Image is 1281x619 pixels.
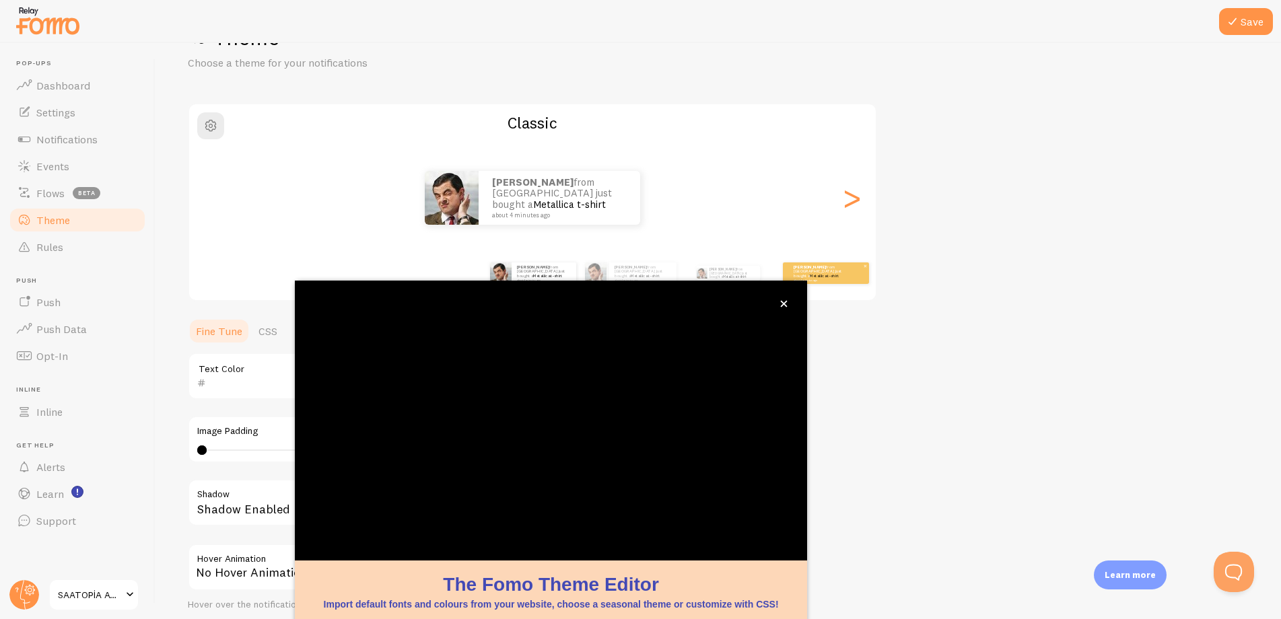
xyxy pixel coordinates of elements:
span: Inline [16,386,147,394]
span: SAATOPİA AVM [58,587,122,603]
div: Next slide [843,149,860,246]
a: Metallica t-shirt [723,275,746,279]
img: fomo-relay-logo-orange.svg [14,3,81,38]
a: Metallica t-shirt [533,198,606,211]
span: Alerts [36,460,65,474]
h1: The Fomo Theme Editor [311,571,791,597]
p: Import default fonts and colours from your website, choose a seasonal theme or customize with CSS! [311,597,791,611]
strong: [PERSON_NAME] [794,264,826,270]
span: Pop-ups [16,59,147,68]
a: Metallica t-shirt [533,273,562,279]
div: Learn more [1094,560,1167,589]
p: from [GEOGRAPHIC_DATA] just bought a [794,264,847,281]
a: CSS [250,318,285,344]
a: Push [8,289,147,316]
a: Settings [8,99,147,126]
a: Dashboard [8,72,147,99]
span: Learn [36,487,64,501]
a: Learn [8,480,147,507]
h2: Classic [189,112,876,133]
div: Shadow Enabled [188,479,592,528]
p: from [GEOGRAPHIC_DATA] just bought a [492,177,627,219]
a: Notifications [8,126,147,153]
span: Push Data [36,322,87,336]
a: Inline [8,398,147,425]
a: Push Data [8,316,147,342]
img: Fomo [585,262,607,284]
span: Settings [36,106,75,119]
span: Support [36,514,76,527]
img: Fomo [490,262,512,284]
span: Flows [36,186,65,200]
img: Fomo [696,268,707,279]
span: Opt-In [36,349,68,363]
p: Learn more [1105,569,1156,581]
a: Fine Tune [188,318,250,344]
span: Theme [36,213,70,227]
p: Choose a theme for your notifications [188,55,511,71]
span: Get Help [16,441,147,450]
strong: [PERSON_NAME] [615,264,647,270]
span: Rules [36,240,63,254]
div: No Hover Animation [188,544,592,591]
a: Opt-In [8,342,147,369]
span: beta [73,187,100,199]
span: Dashboard [36,79,90,92]
span: Notifications [36,133,98,146]
small: about 4 minutes ago [794,279,846,281]
span: Inline [36,405,63,418]
span: Events [36,159,69,173]
div: Hover over the notification for preview [188,599,592,611]
a: Events [8,153,147,180]
a: Theme [8,207,147,233]
small: about 4 minutes ago [615,279,670,281]
button: close, [777,297,791,311]
p: from [GEOGRAPHIC_DATA] just bought a [517,264,571,281]
a: Rules [8,233,147,260]
a: Alerts [8,453,147,480]
a: Metallica t-shirt [631,273,660,279]
a: Flows beta [8,180,147,207]
span: Push [36,295,61,309]
small: about 4 minutes ago [492,212,623,219]
a: Metallica t-shirt [810,273,839,279]
span: Push [16,277,147,285]
small: about 4 minutes ago [517,279,569,281]
p: from [GEOGRAPHIC_DATA] just bought a [709,266,755,281]
img: Fomo [425,171,479,225]
iframe: Help Scout Beacon - Open [1214,552,1254,592]
p: from [GEOGRAPHIC_DATA] just bought a [615,264,671,281]
a: SAATOPİA AVM [48,579,139,611]
strong: [PERSON_NAME] [517,264,549,270]
label: Image Padding [197,425,582,437]
strong: [PERSON_NAME] [709,267,736,271]
svg: <p>Watch New Feature Tutorials!</p> [71,486,83,498]
strong: [PERSON_NAME] [492,176,574,188]
a: Support [8,507,147,534]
